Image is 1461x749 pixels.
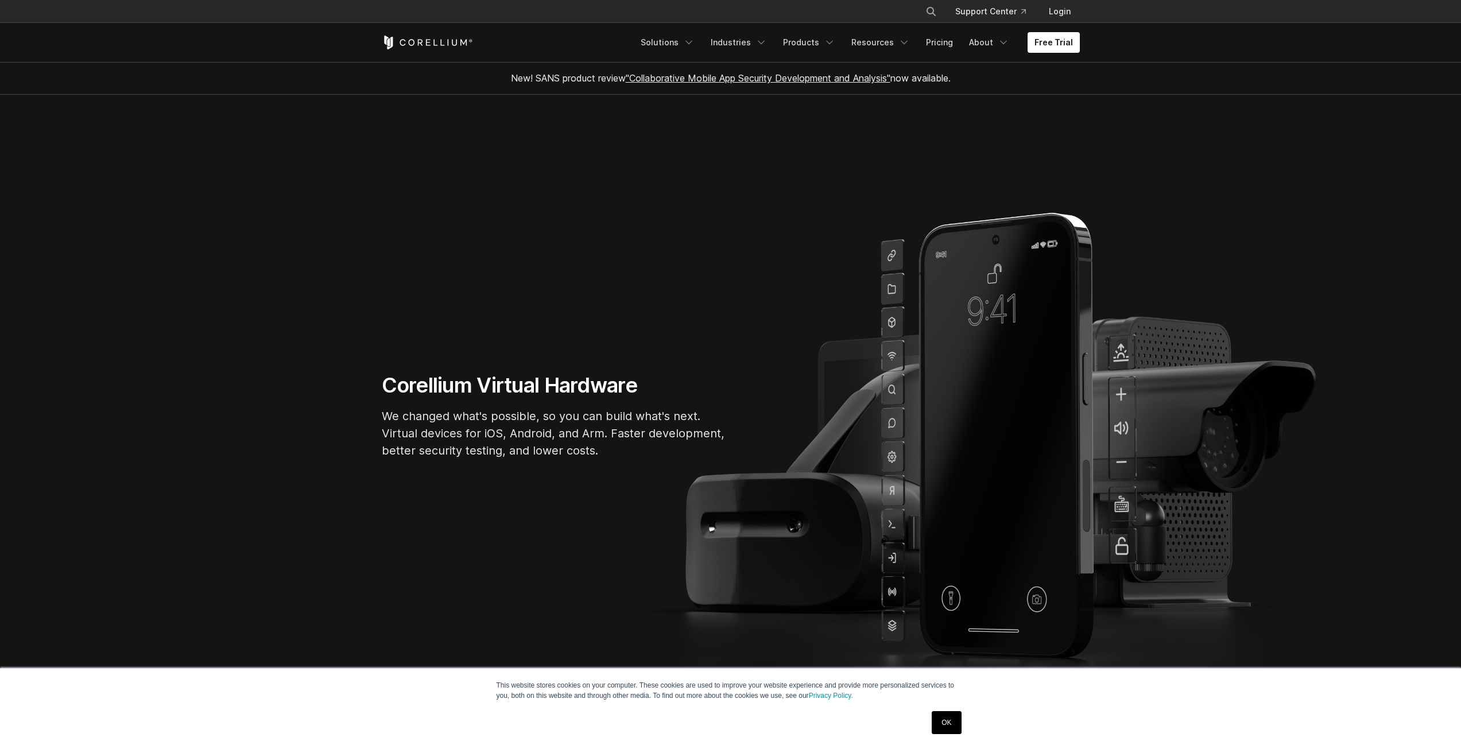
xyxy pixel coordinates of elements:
a: Industries [704,32,774,53]
button: Search [921,1,941,22]
a: Corellium Home [382,36,473,49]
a: Solutions [634,32,702,53]
a: Privacy Policy. [809,692,853,700]
h1: Corellium Virtual Hardware [382,372,726,398]
a: Login [1040,1,1080,22]
a: Products [776,32,842,53]
a: OK [932,711,961,734]
p: This website stores cookies on your computer. These cookies are used to improve your website expe... [497,680,965,701]
span: New! SANS product review now available. [511,72,951,84]
div: Navigation Menu [912,1,1080,22]
a: About [962,32,1016,53]
p: We changed what's possible, so you can build what's next. Virtual devices for iOS, Android, and A... [382,408,726,459]
a: Pricing [919,32,960,53]
a: Resources [844,32,917,53]
div: Navigation Menu [634,32,1080,53]
a: Free Trial [1028,32,1080,53]
a: "Collaborative Mobile App Security Development and Analysis" [626,72,890,84]
a: Support Center [946,1,1035,22]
